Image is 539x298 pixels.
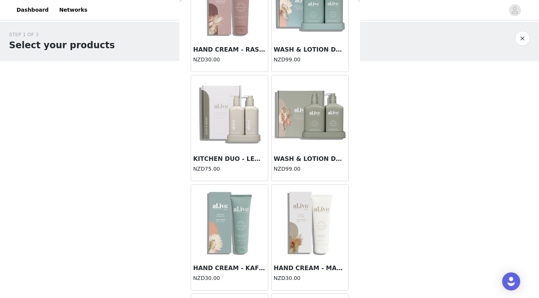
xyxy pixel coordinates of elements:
div: STEP 1 OF 3 [9,31,115,38]
h3: WASH & LOTION DUO - GREEN PEPPER & LOTUS [274,154,346,164]
h4: NZD99.00 [274,56,346,64]
h4: NZD99.00 [274,165,346,173]
h3: HAND CREAM - MANGO & LYCHEE [274,264,346,273]
h3: HAND CREAM - KAFFIR LIME & GREEN TEA [193,264,266,273]
img: KITCHEN DUO - LEMON & POMEGRANATE + WATERMELON & LIME [192,75,267,151]
h1: Select your products [9,38,115,52]
img: HAND CREAM - MANGO & LYCHEE [272,185,348,260]
img: WASH & LOTION DUO - GREEN PEPPER & LOTUS [272,75,348,151]
a: Networks [55,2,92,18]
h3: WASH & LOTION DUO - KAFFIR LIME & GREEN TEA [274,45,346,54]
h3: HAND CREAM - RASPBERRY BLOSSOM & JUNIPER [193,45,266,54]
a: Dashboard [12,2,53,18]
h4: NZD30.00 [193,274,266,282]
h4: NZD75.00 [193,165,266,173]
h4: NZD30.00 [274,274,346,282]
h3: KITCHEN DUO - LEMON & POMEGRANATE + WATERMELON & LIME [193,154,266,164]
h4: NZD30.00 [193,56,266,64]
div: avatar [511,4,518,16]
div: Open Intercom Messenger [502,272,520,290]
img: HAND CREAM - KAFFIR LIME & GREEN TEA [192,185,267,260]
